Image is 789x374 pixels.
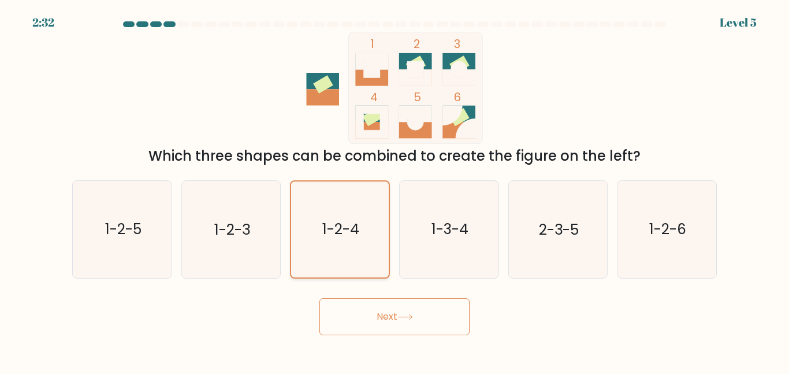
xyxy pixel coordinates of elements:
[539,219,579,239] text: 2-3-5
[322,219,359,239] text: 1-2-4
[79,146,710,166] div: Which three shapes can be combined to create the figure on the left?
[720,14,757,31] div: Level 5
[214,219,250,239] text: 1-2-3
[431,219,468,239] text: 1-3-4
[105,219,141,239] text: 1-2-5
[414,36,420,52] tspan: 2
[454,89,461,105] tspan: 6
[370,89,378,105] tspan: 4
[414,89,421,105] tspan: 5
[370,36,374,52] tspan: 1
[319,298,470,335] button: Next
[649,219,686,239] text: 1-2-6
[32,14,54,31] div: 2:32
[454,36,460,52] tspan: 3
